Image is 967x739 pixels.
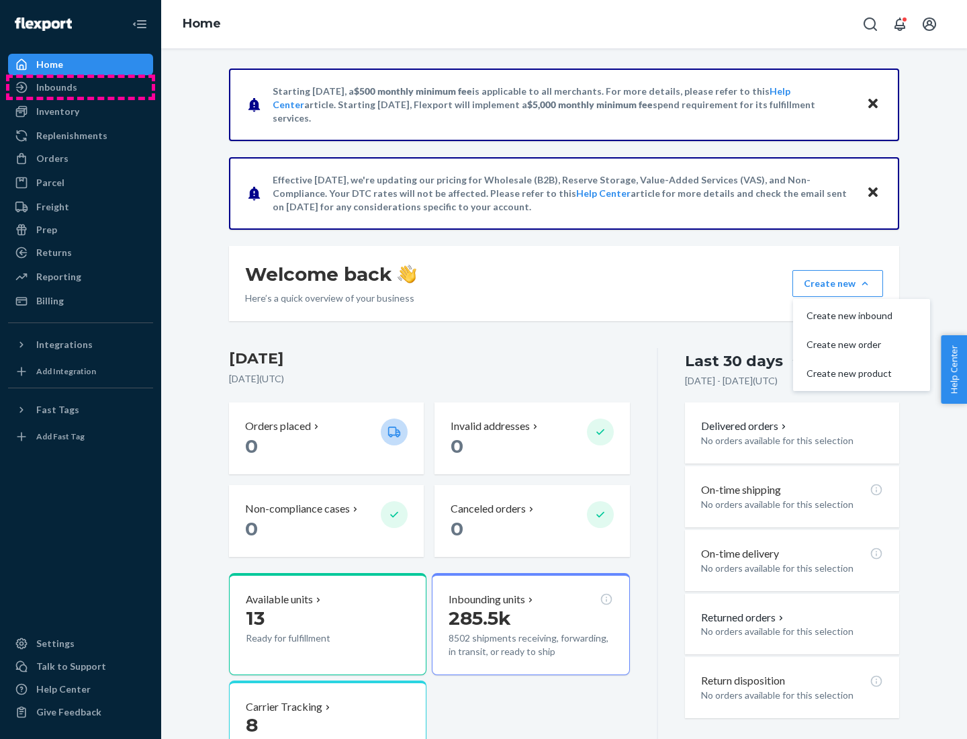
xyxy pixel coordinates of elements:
[36,81,77,94] div: Inbounds
[807,311,892,320] span: Create new inbound
[36,338,93,351] div: Integrations
[398,265,416,284] img: hand-wave emoji
[245,517,258,540] span: 0
[246,713,258,736] span: 8
[941,335,967,404] button: Help Center
[701,546,779,562] p: On-time delivery
[245,435,258,458] span: 0
[701,673,785,689] p: Return disposition
[36,129,107,142] div: Replenishments
[36,705,101,719] div: Give Feedback
[246,592,313,607] p: Available units
[8,54,153,75] a: Home
[36,105,79,118] div: Inventory
[434,485,629,557] button: Canceled orders 0
[527,99,653,110] span: $5,000 monthly minimum fee
[792,270,883,297] button: Create newCreate new inboundCreate new orderCreate new product
[796,359,927,388] button: Create new product
[36,270,81,284] div: Reporting
[685,351,783,372] div: Last 30 days
[701,610,786,625] button: Returned orders
[8,242,153,263] a: Returns
[701,434,883,447] p: No orders available for this selection
[8,101,153,122] a: Inventory
[8,656,153,677] a: Talk to Support
[246,632,370,645] p: Ready for fulfillment
[449,632,612,658] p: 8502 shipments receiving, forwarding, in transit, or ready to ship
[796,302,927,331] button: Create new inbound
[36,200,69,214] div: Freight
[8,290,153,312] a: Billing
[451,419,530,434] p: Invalid addresses
[701,498,883,511] p: No orders available for this selection
[8,361,153,382] a: Add Integration
[183,16,221,31] a: Home
[8,426,153,447] a: Add Fast Tag
[246,607,265,629] span: 13
[246,699,322,715] p: Carrier Tracking
[451,501,526,517] p: Canceled orders
[229,402,424,474] button: Orders placed 0
[126,11,153,38] button: Close Navigation
[886,11,913,38] button: Open notifications
[434,402,629,474] button: Invalid addresses 0
[8,148,153,169] a: Orders
[229,372,630,386] p: [DATE] ( UTC )
[245,419,311,434] p: Orders placed
[36,152,68,165] div: Orders
[8,701,153,723] button: Give Feedback
[8,399,153,421] button: Fast Tags
[796,331,927,359] button: Create new order
[273,173,854,214] p: Effective [DATE], we're updating our pricing for Wholesale (B2B), Reserve Storage, Value-Added Se...
[36,683,91,696] div: Help Center
[8,334,153,355] button: Integrations
[701,689,883,702] p: No orders available for this selection
[701,419,789,434] button: Delivered orders
[354,85,472,97] span: $500 monthly minimum fee
[36,660,106,673] div: Talk to Support
[432,573,629,675] button: Inbounding units285.5k8502 shipments receiving, forwarding, in transit, or ready to ship
[701,482,781,498] p: On-time shipping
[245,292,416,305] p: Here’s a quick overview of your business
[36,365,96,377] div: Add Integration
[449,592,525,607] p: Inbounding units
[245,501,350,517] p: Non-compliance cases
[864,183,882,203] button: Close
[36,246,72,259] div: Returns
[229,485,424,557] button: Non-compliance cases 0
[701,562,883,575] p: No orders available for this selection
[8,125,153,146] a: Replenishments
[807,369,892,378] span: Create new product
[8,679,153,700] a: Help Center
[36,431,85,442] div: Add Fast Tag
[229,348,630,369] h3: [DATE]
[807,340,892,349] span: Create new order
[36,176,64,189] div: Parcel
[701,625,883,638] p: No orders available for this selection
[8,77,153,98] a: Inbounds
[916,11,943,38] button: Open account menu
[8,266,153,288] a: Reporting
[36,637,75,650] div: Settings
[576,187,631,199] a: Help Center
[273,85,854,125] p: Starting [DATE], a is applicable to all merchants. For more details, please refer to this article...
[449,607,511,629] span: 285.5k
[451,517,463,540] span: 0
[36,403,79,417] div: Fast Tags
[245,262,416,286] h1: Welcome back
[857,11,884,38] button: Open Search Box
[36,294,64,308] div: Billing
[8,219,153,241] a: Prep
[36,223,57,236] div: Prep
[36,58,63,71] div: Home
[8,633,153,654] a: Settings
[172,5,232,44] ol: breadcrumbs
[8,172,153,193] a: Parcel
[229,573,426,675] button: Available units13Ready for fulfillment
[8,196,153,218] a: Freight
[864,95,882,114] button: Close
[15,17,72,31] img: Flexport logo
